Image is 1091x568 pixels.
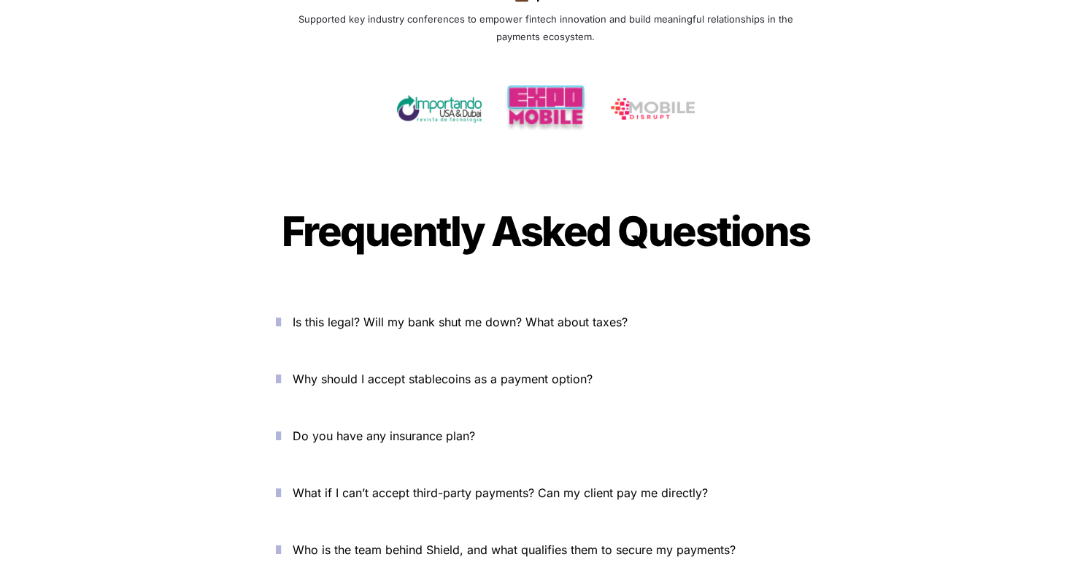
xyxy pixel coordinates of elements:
span: Who is the team behind Shield, and what qualifies them to secure my payments? [293,542,736,557]
span: Why should I accept stablecoins as a payment option? [293,372,593,386]
button: Is this legal? Will my bank shut me down? What about taxes? [254,299,838,345]
button: Why should I accept stablecoins as a payment option? [254,356,838,402]
span: What if I can’t accept third-party payments? Can my client pay me directly? [293,486,708,500]
span: Do you have any insurance plan? [293,429,475,443]
span: Frequently Asked Questions [282,207,810,256]
span: Supported key industry conferences to empower fintech innovation and build meaningful relationshi... [298,13,796,42]
button: Do you have any insurance plan? [254,413,838,458]
button: What if I can’t accept third-party payments? Can my client pay me directly? [254,470,838,515]
span: Is this legal? Will my bank shut me down? What about taxes? [293,315,628,329]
